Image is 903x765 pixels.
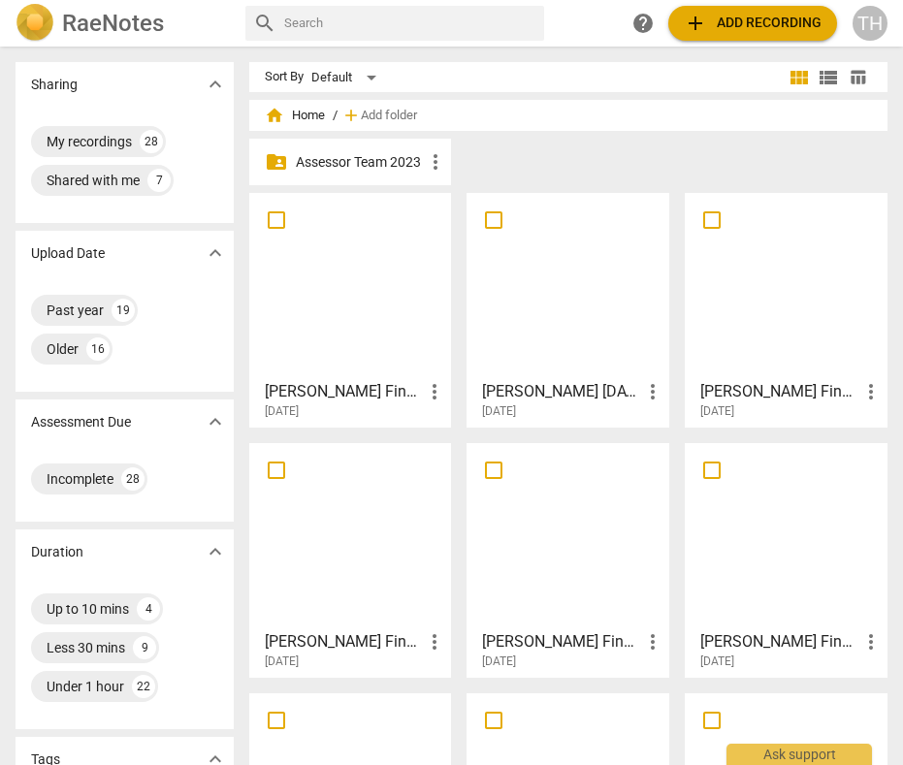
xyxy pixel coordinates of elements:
[626,6,661,41] a: Help
[16,4,230,43] a: LogoRaeNotes
[256,200,445,419] a: [PERSON_NAME] Final Recording[DATE]
[265,630,424,653] h3: Alicia Bowman Final Recording 2024
[333,109,338,123] span: /
[668,6,837,41] button: Upload
[86,337,110,361] div: 16
[47,599,129,619] div: Up to 10 mins
[361,109,417,123] span: Add folder
[726,744,872,765] div: Ask support
[284,8,536,39] input: Search
[265,106,284,125] span: home
[482,380,641,403] h3: Marcus Brecheen 6-11-24
[700,380,859,403] h3: Bryan Flachbart Final Recording
[31,412,131,432] p: Assessment Due
[204,241,227,265] span: expand_more
[112,299,135,322] div: 19
[133,636,156,659] div: 9
[132,675,155,698] div: 22
[265,150,288,174] span: folder_shared
[424,150,447,174] span: more_vert
[147,169,171,192] div: 7
[62,10,164,37] h2: RaeNotes
[641,630,664,653] span: more_vert
[265,70,304,84] div: Sort By
[482,630,641,653] h3: Chad Kuzyk Final Recording 2024
[473,200,662,419] a: [PERSON_NAME] [DATE][DATE]
[31,243,105,264] p: Upload Date
[311,62,383,93] div: Default
[853,6,887,41] button: TH
[849,68,867,86] span: table_chart
[692,450,881,669] a: [PERSON_NAME] Final Recording 2024[DATE]
[700,403,734,420] span: [DATE]
[684,12,707,35] span: add
[204,410,227,433] span: expand_more
[859,380,883,403] span: more_vert
[631,12,655,35] span: help
[843,63,872,92] button: Table view
[31,75,78,95] p: Sharing
[16,4,54,43] img: Logo
[265,380,424,403] h3: Heather Bennett-Knerr Final Recording
[700,653,734,670] span: [DATE]
[47,301,104,320] div: Past year
[201,537,230,566] button: Show more
[256,450,445,669] a: [PERSON_NAME] Final Recording 2024[DATE]
[121,467,145,491] div: 28
[641,380,664,403] span: more_vert
[47,469,113,489] div: Incomplete
[253,12,276,35] span: search
[700,630,859,653] h3: Lisa Remy Final Recording 2024
[47,677,124,696] div: Under 1 hour
[814,63,843,92] button: List view
[204,73,227,96] span: expand_more
[265,106,325,125] span: Home
[692,200,881,419] a: [PERSON_NAME] Final Recording[DATE]
[31,542,83,562] p: Duration
[265,403,299,420] span: [DATE]
[482,653,516,670] span: [DATE]
[788,66,811,89] span: view_module
[817,66,840,89] span: view_list
[47,171,140,190] div: Shared with me
[785,63,814,92] button: Tile view
[201,407,230,436] button: Show more
[473,450,662,669] a: [PERSON_NAME] Final Recording 2024[DATE]
[47,638,125,657] div: Less 30 mins
[296,152,425,173] p: Assessor Team 2023
[859,630,883,653] span: more_vert
[140,130,163,153] div: 28
[423,630,446,653] span: more_vert
[423,380,446,403] span: more_vert
[137,597,160,621] div: 4
[341,106,361,125] span: add
[201,239,230,268] button: Show more
[47,132,132,151] div: My recordings
[265,653,299,670] span: [DATE]
[482,403,516,420] span: [DATE]
[684,12,822,35] span: Add recording
[201,70,230,99] button: Show more
[47,339,79,359] div: Older
[204,540,227,563] span: expand_more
